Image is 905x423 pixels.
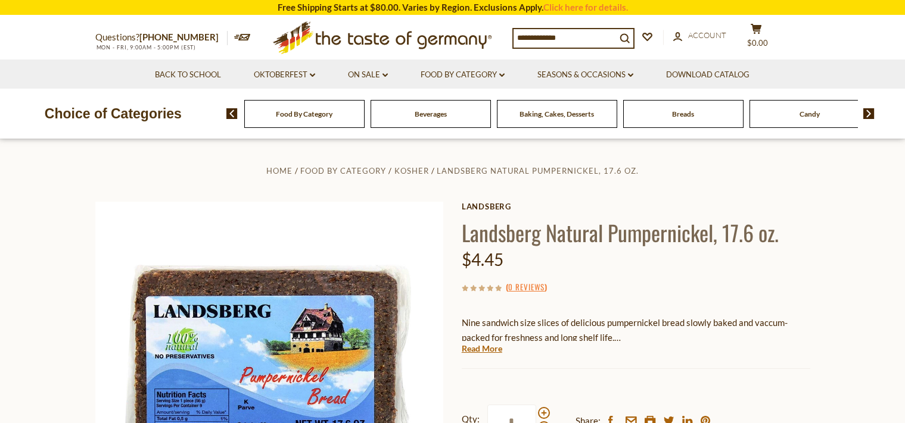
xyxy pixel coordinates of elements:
span: $0.00 [747,38,768,48]
h1: Landsberg Natural Pumpernickel, 17.6 oz. [462,219,810,246]
span: MON - FRI, 9:00AM - 5:00PM (EST) [95,44,197,51]
a: Beverages [415,109,447,118]
a: Landsberg Natural Pumpernickel, 17.6 oz. [437,166,639,176]
span: $4.45 [462,249,503,270]
a: Back to School [155,68,221,82]
a: Seasons & Occasions [537,68,633,82]
span: ( ) [506,281,547,293]
span: Account [688,30,726,40]
a: On Sale [348,68,388,82]
a: [PHONE_NUMBER] [139,32,219,42]
a: Click here for details. [543,2,628,12]
p: Questions? [95,30,228,45]
a: Download Catalog [666,68,749,82]
a: 0 Reviews [508,281,545,294]
a: Account [673,29,726,42]
a: Landsberg [462,202,810,211]
a: Oktoberfest [254,68,315,82]
a: Candy [800,109,820,118]
button: $0.00 [739,23,775,53]
a: Baking, Cakes, Desserts [520,109,594,118]
a: Food By Category [421,68,505,82]
a: Food By Category [300,166,386,176]
a: Food By Category [276,109,332,118]
a: Kosher [394,166,429,176]
img: next arrow [863,108,875,119]
a: Home [266,166,293,176]
p: Nine sandwich size slices of delicious pumpernickel bread slowly baked and vaccum-packed for fres... [462,315,810,345]
a: Read More [462,343,502,355]
a: Breads [672,109,694,118]
img: previous arrow [226,108,238,119]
